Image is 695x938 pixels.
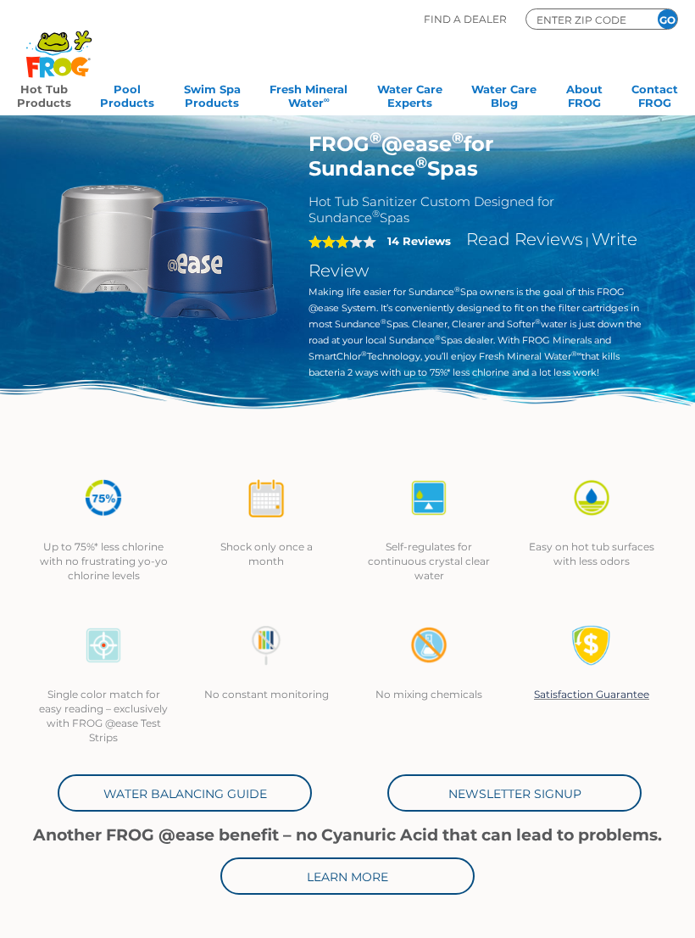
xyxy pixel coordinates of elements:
img: icon-atease-shock-once [246,477,286,518]
h2: Hot Tub Sanitizer Custom Designed for Sundance Spas [309,193,648,226]
a: Water CareExperts [377,77,442,111]
sup: ® [372,208,380,220]
a: Read Reviews [466,229,583,249]
sup: ®∞ [571,349,582,358]
a: Water Balancing Guide [58,774,312,812]
sup: ® [370,129,381,148]
a: PoolProducts [100,77,154,111]
a: Hot TubProducts [17,77,71,111]
img: no-constant-monitoring1 [246,625,286,666]
img: Sundance-cartridges-2.png [47,131,283,367]
sup: ® [535,317,541,326]
h1: Another FROG @ease benefit – no Cyanuric Acid that can lead to problems. [22,826,673,845]
sup: ∞ [324,95,330,104]
img: Satisfaction Guarantee Icon [571,625,612,666]
a: ContactFROG [631,77,678,111]
sup: ® [415,154,427,172]
img: icon-atease-self-regulates [409,477,449,518]
input: GO [658,9,677,29]
p: Making life easier for Sundance Spa owners is the goal of this FROG @ease System. It’s convenient... [309,284,648,381]
sup: ® [454,285,460,293]
p: No constant monitoring [202,687,331,701]
sup: ® [452,129,464,148]
img: Frog Products Logo [17,8,101,78]
a: Water CareBlog [471,77,537,111]
p: Find A Dealer [424,8,507,30]
p: No mixing chemicals [364,687,493,701]
p: Self-regulates for continuous crystal clear water [364,539,493,583]
p: Single color match for easy reading – exclusively with FROG @ease Test Strips [39,687,168,745]
a: Fresh MineralWater∞ [270,77,347,111]
img: icon-atease-75percent-less [83,477,124,518]
img: icon-atease-color-match [83,625,124,666]
h1: FROG @ease for Sundance Spas [309,131,648,181]
a: Learn More [220,857,475,895]
span: | [586,235,589,248]
sup: ® [361,349,367,358]
p: Shock only once a month [202,539,331,568]
img: no-mixing1 [409,625,449,666]
a: AboutFROG [566,77,603,111]
p: Easy on hot tub surfaces with less odors [527,539,656,568]
p: Up to 75%* less chlorine with no frustrating yo-yo chlorine levels [39,539,168,583]
sup: ® [435,333,441,342]
a: Swim SpaProducts [184,77,241,111]
img: icon-atease-easy-on [571,477,612,518]
strong: 14 Reviews [387,234,451,248]
span: 3 [309,235,349,248]
a: Newsletter Signup [387,774,642,812]
a: Satisfaction Guarantee [534,688,649,701]
sup: ® [381,317,386,326]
